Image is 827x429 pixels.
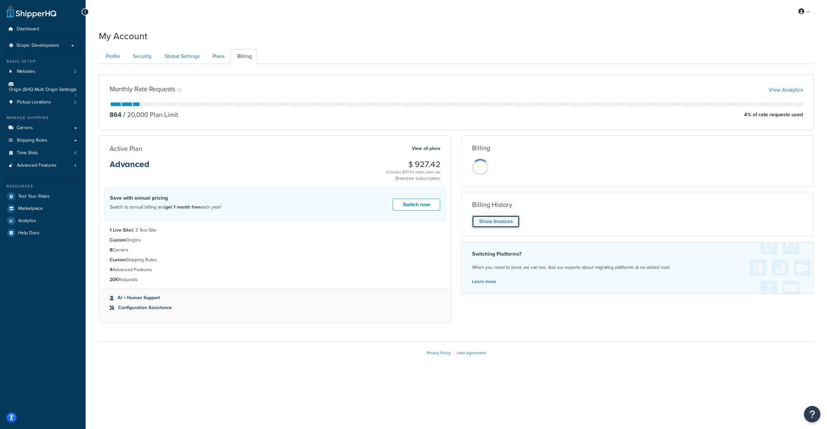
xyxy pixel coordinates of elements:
a: Help Docs [5,227,81,239]
a: Advanced Features 4 [5,159,81,172]
a: Websites 2 [5,66,81,78]
button: Open Resource Center [804,406,820,422]
strong: 8 [110,246,112,253]
strong: 1 Live Site [110,227,131,234]
a: Profile [99,49,125,64]
p: Braintree subscription [386,175,440,182]
span: Origin (SHQ Multi Origin Setting)s [9,87,77,93]
span: Carriers [17,125,33,131]
h3: Advanced [110,160,149,174]
li: Websites [5,66,81,78]
strong: 4 [110,266,112,273]
a: ShipperHQ Home [7,5,56,18]
a: Switch now [393,199,440,211]
span: Marketplace [18,206,43,212]
span: Time Slots [17,150,38,156]
a: Learn more [472,278,496,285]
span: / [123,110,125,120]
li: Advanced Features [5,159,81,172]
strong: Custom [110,256,126,263]
div: Basic Setup [5,59,81,64]
a: Analytics [5,215,81,227]
li: Carriers [110,246,440,254]
a: Time Slots 0 [5,147,81,159]
div: Includes $57.42 state sales tax [386,169,440,175]
p: 4 % of rate requests used [744,110,803,119]
p: Switch to annual billing and each year! [110,203,221,212]
li: Origins [110,237,440,244]
a: Origin (SHQ Multi Origin Setting)s 1 [5,78,81,96]
a: Test Your Rates [5,190,81,202]
span: 2 [74,69,76,74]
span: Pickup Locations [17,100,51,105]
h3: Monthly Rate Requests [110,85,175,93]
li: Origins [5,78,81,96]
span: Websites [17,69,35,74]
li: & 3 Test Site [110,227,440,234]
a: Plans [205,49,230,64]
a: Carriers [5,122,81,134]
div: Resources [5,184,81,189]
span: 0 [74,150,76,156]
li: AI + Human Support [110,294,440,301]
a: Dashboard [5,23,81,35]
strong: 20K [110,276,118,283]
strong: get 1 month free [165,204,200,211]
li: Configuration Assistance [110,304,440,311]
strong: Custom [110,237,126,243]
h3: Billing [472,144,490,152]
span: Analytics [18,218,36,224]
span: Help Docs [18,230,40,236]
span: 2 [74,100,76,105]
span: 4 [74,163,76,168]
h1: My Account [99,30,147,43]
a: View Analytics [769,86,803,94]
a: Marketplace [5,203,81,214]
div: Manage Shipping [5,115,81,121]
li: Shipping Rules [110,256,440,264]
li: Pickup Locations [5,96,81,108]
a: Pickup Locations 2 [5,96,81,108]
h4: Switching Platforms? [472,250,803,258]
p: When you need to pivot, we can too. Ask our experts about migrating platforms at no added cost. [472,263,803,272]
a: User Agreement [457,350,486,356]
a: Security [126,49,157,64]
h3: Billing History [472,201,512,208]
span: | [453,350,454,356]
a: Privacy Policy [427,350,451,356]
span: Shipping Rules [17,138,47,143]
span: Advanced Features [17,163,57,168]
h3: $ 927.42 [386,160,440,169]
li: Advanced Features [110,266,440,273]
span: Scope: Development [16,43,59,48]
a: View all plans [412,144,440,153]
a: Billing [230,49,257,64]
h4: Save with annual pricing [110,194,221,202]
span: Test Your Rates [18,194,50,199]
h3: Active Plan [110,145,142,152]
a: Global Settings [158,49,205,64]
a: Shipping Rules [5,134,81,147]
p: 20,000 Plan Limit [121,110,178,119]
a: Show Invoices [472,215,520,228]
span: Dashboard [17,26,39,32]
li: Requests [110,276,440,283]
p: 864 [110,110,121,119]
li: Time Slots [5,147,81,159]
span: 1 [75,93,76,98]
